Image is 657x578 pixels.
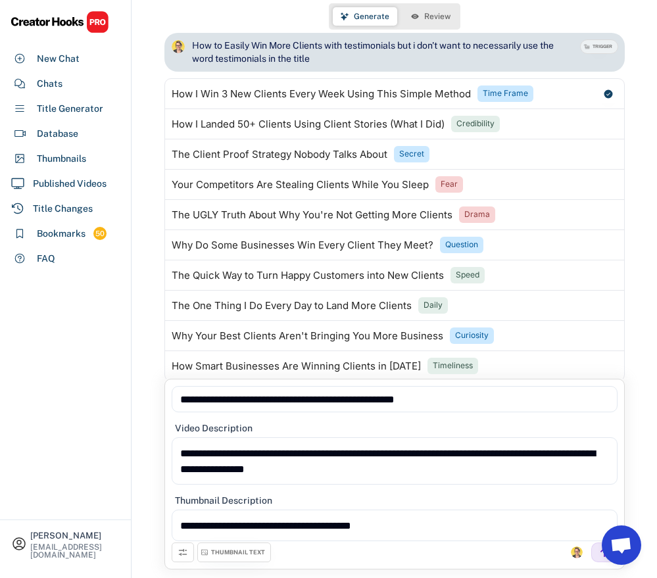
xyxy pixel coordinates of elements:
div: Curiosity [455,330,489,341]
div: Daily [424,300,443,311]
div: 50 [93,228,107,239]
div: TRIGGER [593,43,612,50]
div: Your Competitors Are Stealing Clients While You Sleep [172,180,429,190]
div: Credibility [456,118,495,130]
div: The Quick Way to Turn Happy Customers into New Clients [172,270,444,281]
div: Timeliness [433,360,473,372]
div: Why Your Best Clients Aren't Bringing You More Business [172,331,443,341]
div: The UGLY Truth About Why You're Not Getting More Clients [172,210,452,220]
span: Review [424,12,450,20]
div: [EMAIL_ADDRESS][DOMAIN_NAME] [30,543,120,559]
div: How I Landed 50+ Clients Using Client Stories (What I Did) [172,119,445,130]
button: Generate [333,7,397,26]
div: How Smart Businesses Are Winning Clients in [DATE] [172,361,421,372]
img: channels4_profile.jpg [172,40,185,53]
div: The Client Proof Strategy Nobody Talks About [172,149,387,160]
div: Secret [399,149,424,160]
div: Video Description [175,422,253,434]
div: Title Changes [33,202,93,216]
span: Generate [354,12,389,20]
button: Review [403,7,458,26]
div: Published Videos [33,177,107,191]
div: Question [445,239,478,251]
div: Thumbnail Description [175,494,272,506]
div: Why Do Some Businesses Win Every Client They Meet? [172,240,433,251]
div: FAQ [37,252,55,266]
a: Open chat [602,525,641,565]
div: Speed [456,270,479,281]
div: How I Win 3 New Clients Every Week Using This Simple Method [172,89,471,99]
img: CHPRO%20Logo.svg [11,11,109,34]
img: channels4_profile.jpg [571,546,583,558]
div: How to Easily Win More Clients with testimonials but i don't want to necessarily use the word tes... [192,39,554,65]
div: New Chat [37,52,80,66]
div: Time Frame [483,88,528,99]
div: Bookmarks [37,227,85,241]
div: Database [37,127,78,141]
div: Drama [464,209,490,220]
div: THUMBNAIL TEXT [211,548,265,557]
div: Chats [37,77,62,91]
div: Thumbnails [37,152,86,166]
div: Title Generator [37,102,103,116]
div: Fear [441,179,458,190]
div: The One Thing I Do Every Day to Land More Clients [172,301,412,311]
div: [PERSON_NAME] [30,531,120,540]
